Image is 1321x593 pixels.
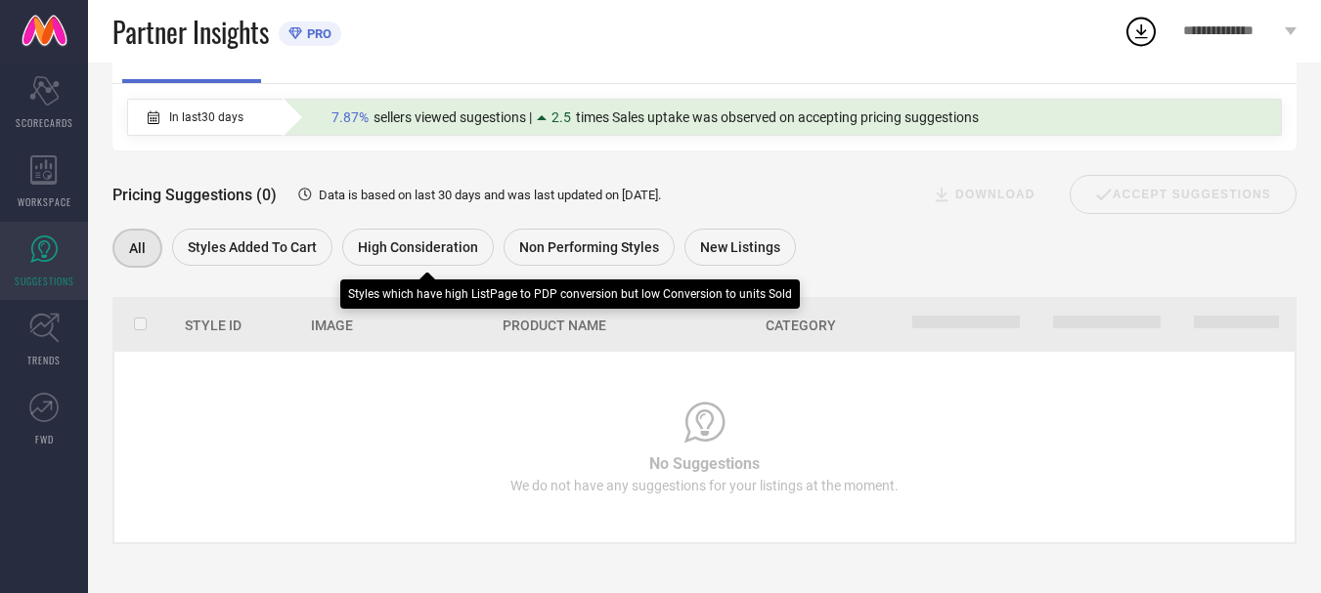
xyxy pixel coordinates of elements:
[331,109,369,125] span: 7.87%
[1070,175,1297,214] div: Accept Suggestions
[649,454,760,473] span: No Suggestions
[27,353,61,367] span: TRENDS
[374,109,532,125] span: sellers viewed sugestions |
[185,318,242,333] span: Style Id
[129,240,146,256] span: All
[519,239,659,255] span: Non Performing Styles
[311,318,353,333] span: Image
[358,239,478,255] span: High Consideration
[188,239,317,255] span: Styles Added To Cart
[1123,14,1159,49] div: Open download list
[766,318,836,333] span: Category
[503,318,606,333] span: Product Name
[319,188,661,202] span: Data is based on last 30 days and was last updated on [DATE] .
[112,186,277,204] span: Pricing Suggestions (0)
[35,432,54,446] span: FWD
[322,105,989,130] div: Percentage of sellers who have viewed suggestions for the current Insight Type
[510,478,899,493] span: We do not have any suggestions for your listings at the moment.
[18,194,71,209] span: WORKSPACE
[169,110,243,124] span: In last 30 days
[551,109,571,125] span: 2.5
[16,115,73,130] span: SCORECARDS
[700,239,780,255] span: New Listings
[15,274,74,288] span: SUGGESTIONS
[348,287,792,301] div: Styles which have high ListPage to PDP conversion but low Conversion to units Sold
[302,26,331,41] span: PRO
[112,12,269,52] span: Partner Insights
[576,109,979,125] span: times Sales uptake was observed on accepting pricing suggestions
